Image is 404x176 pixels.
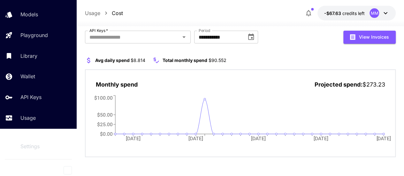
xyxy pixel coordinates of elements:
tspan: [DATE] [189,135,203,141]
tspan: [DATE] [314,135,329,141]
p: Monthly spend [96,80,138,89]
p: API Keys [20,93,42,101]
tspan: $50.00 [97,111,113,118]
p: Usage [20,114,36,122]
tspan: $0.00 [100,131,113,137]
nav: breadcrumb [85,9,123,17]
span: $273.23 [362,81,385,88]
span: $90.552 [208,57,226,63]
a: Usage [85,9,100,17]
span: Total monthly spend [163,57,207,63]
span: credits left [342,11,364,16]
p: Library [20,52,37,60]
tspan: [DATE] [126,135,141,141]
button: Collapse sidebar [64,166,72,174]
label: API Keys [89,28,108,33]
p: Playground [20,31,48,39]
button: Choose date, selected date is Aug 1, 2025 [245,31,257,43]
tspan: $100.00 [94,95,113,101]
tspan: [DATE] [377,135,392,141]
button: Open [179,33,188,42]
p: Models [20,11,38,18]
span: Avg daily spend [95,57,130,63]
button: -$67.628MM [317,6,396,20]
tspan: $25.00 [97,121,113,127]
p: Settings [20,142,40,150]
div: -$67.628 [324,10,364,17]
a: Cost [112,9,123,17]
span: Projected spend: [314,81,362,88]
span: -$67.63 [324,11,342,16]
tspan: [DATE] [251,135,266,141]
div: MM [370,8,379,18]
span: $8.814 [131,57,145,63]
p: Wallet [20,73,35,80]
label: Period [199,28,210,33]
a: View Invoices [343,34,396,40]
div: Collapse sidebar [68,165,77,176]
button: View Invoices [343,31,396,44]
